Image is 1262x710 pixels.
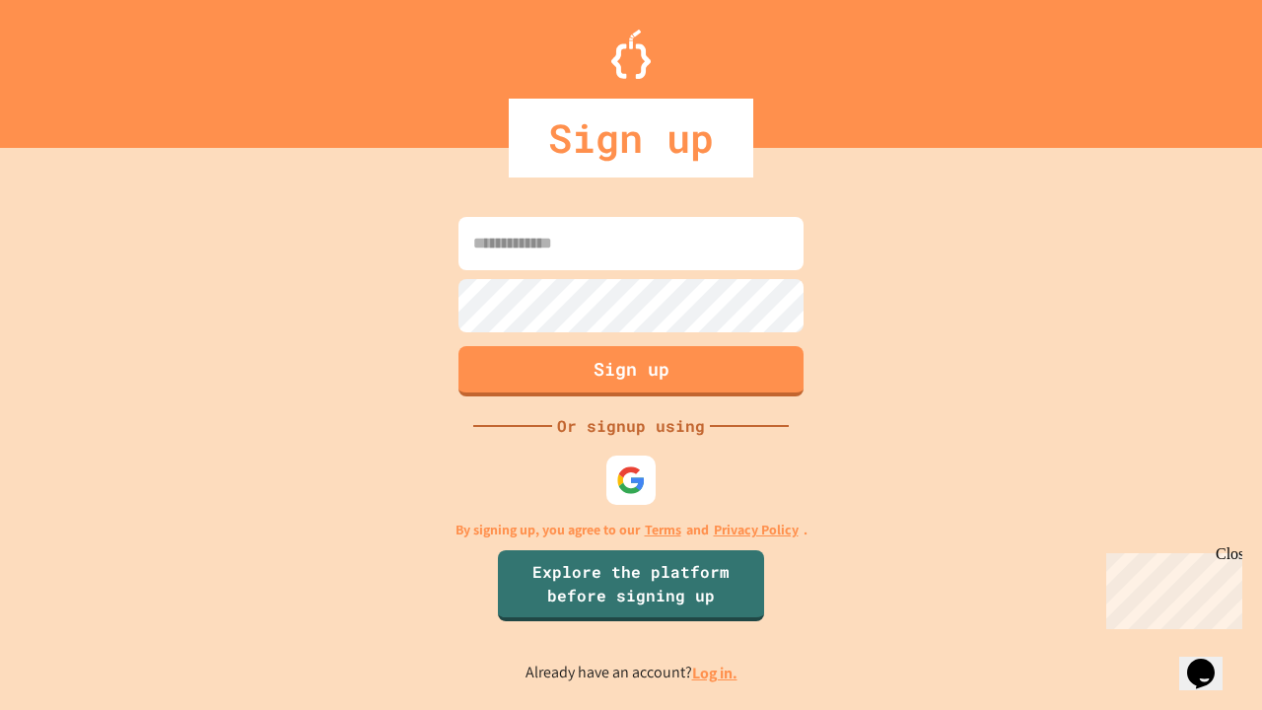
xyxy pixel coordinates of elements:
[509,99,753,177] div: Sign up
[692,663,737,683] a: Log in.
[714,520,799,540] a: Privacy Policy
[458,346,804,396] button: Sign up
[611,30,651,79] img: Logo.svg
[498,550,764,621] a: Explore the platform before signing up
[1179,631,1242,690] iframe: chat widget
[616,465,646,495] img: google-icon.svg
[645,520,681,540] a: Terms
[552,414,710,438] div: Or signup using
[526,661,737,685] p: Already have an account?
[456,520,807,540] p: By signing up, you agree to our and .
[1098,545,1242,629] iframe: chat widget
[8,8,136,125] div: Chat with us now!Close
